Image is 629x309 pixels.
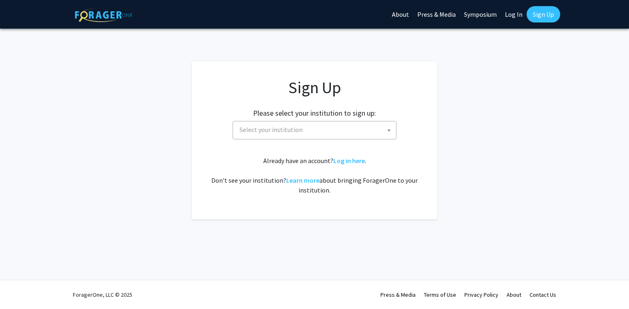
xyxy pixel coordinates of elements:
a: Contact Us [529,291,556,298]
iframe: Chat [6,272,35,303]
span: Select your institution [236,121,396,138]
div: ForagerOne, LLC © 2025 [73,280,132,309]
a: Log in here [333,157,365,165]
a: Sign Up [527,6,560,22]
div: Already have an account? . Don't see your institution? about bringing ForagerOne to your institut... [208,156,421,195]
span: Select your institution [233,121,396,139]
span: Select your institution [240,125,303,134]
a: Privacy Policy [464,291,498,298]
h1: Sign Up [208,78,421,97]
a: Learn more about bringing ForagerOne to your institution [286,176,319,184]
a: About [507,291,521,298]
img: ForagerOne Logo [75,8,132,22]
a: Press & Media [380,291,416,298]
a: Terms of Use [424,291,456,298]
h2: Please select your institution to sign up: [253,109,376,118]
